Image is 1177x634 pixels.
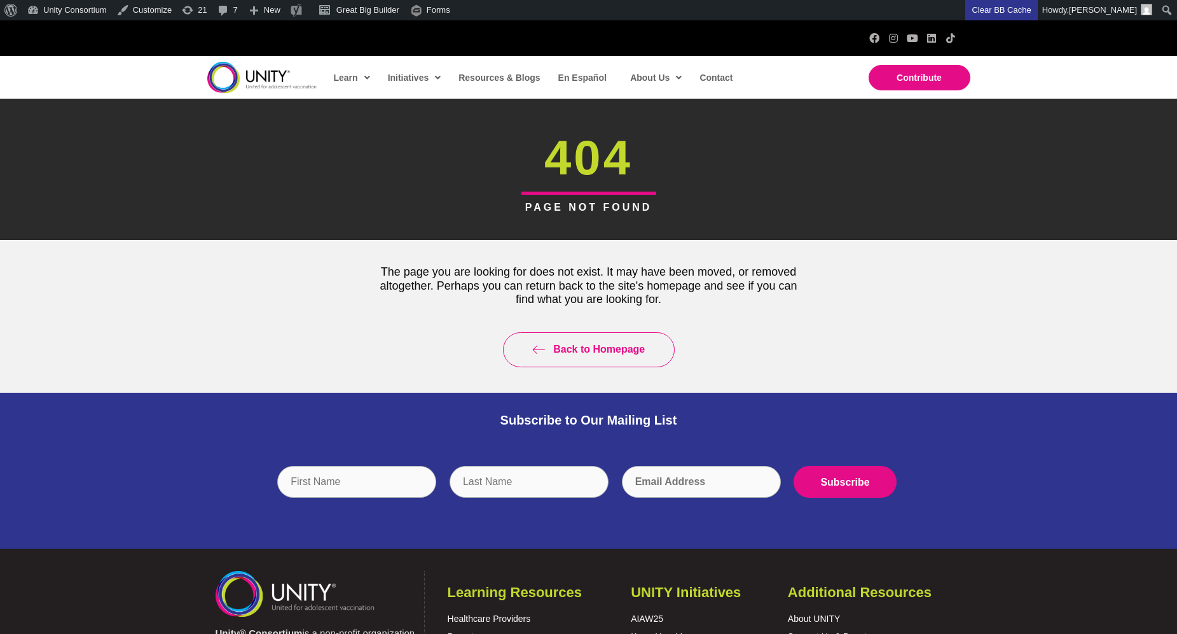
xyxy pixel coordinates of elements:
[897,73,942,83] span: Contribute
[946,33,956,43] a: TikTok
[207,62,317,93] img: unity-logo-dark
[622,466,781,498] input: Email Address
[869,65,970,90] a: Contribute
[693,63,738,92] a: Contact
[388,68,441,87] span: Initiatives
[788,614,840,624] a: About UNITY
[380,265,797,306] span: The page you are looking for does not exist. It may have been moved, or removed altogether. Perha...
[630,68,682,87] span: About Us
[450,466,609,498] input: Last Name
[216,571,375,616] img: unity-logo
[452,63,545,92] a: Resources & Blogs
[525,202,652,213] span: PAGE NOT FOUND
[503,332,675,367] a: Back to Homepage
[458,73,540,83] span: Resources & Blogs
[699,73,733,83] span: Contact
[624,63,687,92] a: About Us
[277,466,436,498] input: First Name
[558,73,607,83] span: En Español
[788,584,932,600] span: Additional Resources
[794,466,896,498] input: Subscribe
[869,33,879,43] a: Facebook
[631,614,663,624] a: AIAW25
[907,33,918,43] a: YouTube
[500,413,677,427] span: Subscribe to Our Mailing List
[631,584,741,600] span: UNITY Initiatives
[926,33,937,43] a: LinkedIn
[553,344,645,355] span: Back to Homepage
[334,68,370,87] span: Learn
[448,584,582,600] span: Learning Resources
[888,33,898,43] a: Instagram
[544,130,633,185] span: 404
[448,614,531,624] a: Healthcare Providers
[1069,5,1137,15] span: [PERSON_NAME]
[552,63,612,92] a: En Español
